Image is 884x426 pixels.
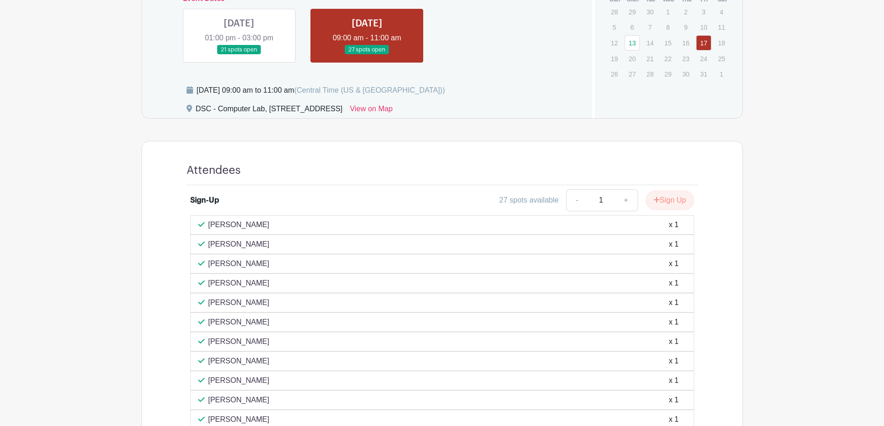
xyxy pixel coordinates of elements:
div: Sign-Up [190,195,219,206]
div: x 1 [669,336,678,347]
p: 12 [607,36,622,50]
a: - [566,189,587,211]
p: [PERSON_NAME] [208,219,270,230]
div: [DATE] 09:00 am to 11:00 am [197,85,445,96]
a: View on Map [350,103,393,118]
p: [PERSON_NAME] [208,317,270,328]
p: 30 [678,67,693,81]
p: 7 [642,20,658,34]
p: 5 [607,20,622,34]
div: x 1 [669,394,678,406]
p: 29 [660,67,676,81]
a: 17 [696,35,711,51]
p: [PERSON_NAME] [208,336,270,347]
p: 15 [660,36,676,50]
div: x 1 [669,278,678,289]
h4: Attendees [187,164,241,177]
p: 1 [714,67,729,81]
div: DSC - Computer Lab, [STREET_ADDRESS] [196,103,343,118]
div: x 1 [669,297,678,308]
p: [PERSON_NAME] [208,356,270,367]
div: 27 spots available [499,195,559,206]
p: 26 [607,67,622,81]
p: 28 [607,5,622,19]
div: x 1 [669,317,678,328]
a: 13 [625,35,640,51]
p: 18 [714,36,729,50]
p: [PERSON_NAME] [208,414,270,425]
p: [PERSON_NAME] [208,394,270,406]
p: 24 [696,51,711,66]
p: 11 [714,20,729,34]
p: 16 [678,36,693,50]
p: 22 [660,51,676,66]
p: 31 [696,67,711,81]
p: 14 [642,36,658,50]
p: 29 [625,5,640,19]
div: x 1 [669,414,678,425]
p: 8 [660,20,676,34]
a: + [614,189,638,211]
div: x 1 [669,356,678,367]
p: 9 [678,20,693,34]
button: Sign Up [645,191,694,210]
div: x 1 [669,219,678,230]
p: 25 [714,51,729,66]
p: 28 [642,67,658,81]
span: (Central Time (US & [GEOGRAPHIC_DATA])) [294,86,445,94]
div: x 1 [669,375,678,386]
div: x 1 [669,258,678,269]
p: [PERSON_NAME] [208,375,270,386]
p: [PERSON_NAME] [208,239,270,250]
p: [PERSON_NAME] [208,297,270,308]
p: 27 [625,67,640,81]
p: 10 [696,20,711,34]
p: [PERSON_NAME] [208,258,270,269]
p: 21 [642,51,658,66]
div: x 1 [669,239,678,250]
p: 1 [660,5,676,19]
p: 30 [642,5,658,19]
p: 20 [625,51,640,66]
p: 23 [678,51,693,66]
p: 4 [714,5,729,19]
p: 3 [696,5,711,19]
p: 19 [607,51,622,66]
p: 6 [625,20,640,34]
p: [PERSON_NAME] [208,278,270,289]
p: 2 [678,5,693,19]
